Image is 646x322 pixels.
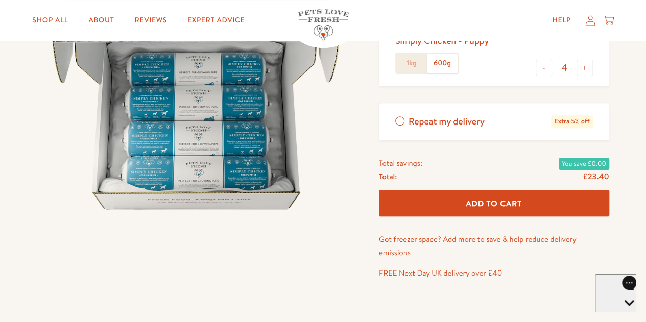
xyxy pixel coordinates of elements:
a: Help [544,10,579,31]
span: Extra 5% off [551,115,592,128]
a: About [80,10,122,31]
p: Got freezer space? Add more to save & help reduce delivery emissions [379,233,609,259]
a: Expert Advice [179,10,253,31]
span: You save £0.00 [559,158,609,170]
label: 600g [427,54,458,73]
span: Repeat my delivery [409,115,485,128]
div: Simply Chicken - Puppy [395,35,489,46]
span: Total savings: [379,157,422,170]
label: 1kg [396,54,427,73]
span: Total: [379,170,397,183]
p: FREE Next Day UK delivery over £40 [379,266,609,280]
iframe: Gorgias live chat messenger [595,274,636,312]
a: Shop All [24,10,76,31]
button: Add To Cart [379,190,609,217]
span: Add To Cart [466,198,522,209]
span: £23.40 [583,171,609,182]
button: + [577,60,593,76]
img: Pets Love Fresh [298,9,349,40]
a: Reviews [127,10,175,31]
button: - [536,60,552,76]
